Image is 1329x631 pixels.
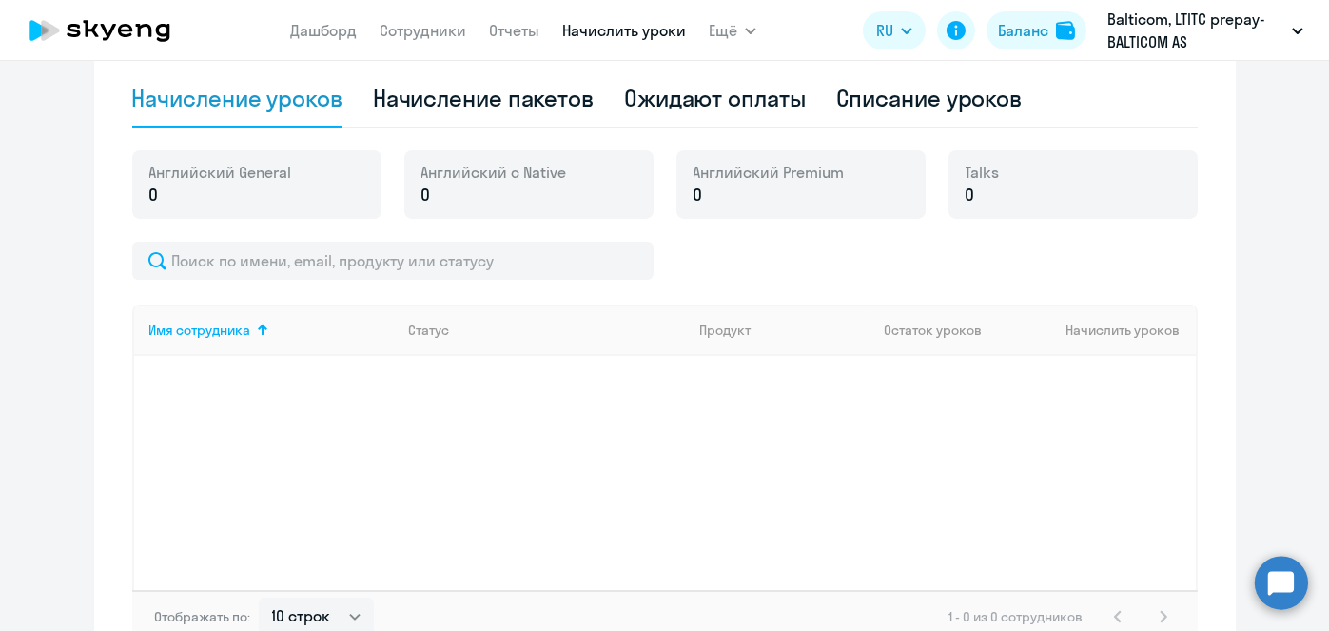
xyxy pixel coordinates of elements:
a: Дашборд [290,21,357,40]
img: balance [1056,21,1075,40]
a: Отчеты [489,21,539,40]
span: Ещё [709,19,737,42]
div: Продукт [699,322,751,339]
span: RU [876,19,893,42]
div: Ожидают оплаты [624,83,806,113]
div: Начисление пакетов [373,83,594,113]
th: Начислить уроков [1001,305,1195,356]
span: Остаток уроков [884,322,982,339]
p: Balticom, LTITC prepay-BALTICOM AS [1107,8,1284,53]
div: Статус [408,322,449,339]
span: 0 [149,183,159,207]
button: Balticom, LTITC prepay-BALTICOM AS [1098,8,1313,53]
span: 0 [694,183,703,207]
a: Начислить уроки [562,21,686,40]
div: Остаток уроков [884,322,1002,339]
div: Списание уроков [836,83,1023,113]
button: Балансbalance [987,11,1086,49]
button: Ещё [709,11,756,49]
input: Поиск по имени, email, продукту или статусу [132,242,654,280]
span: 0 [966,183,975,207]
div: Баланс [998,19,1048,42]
a: Сотрудники [380,21,466,40]
div: Продукт [699,322,869,339]
div: Имя сотрудника [149,322,251,339]
span: Английский General [149,162,292,183]
span: Английский с Native [421,162,567,183]
div: Статус [408,322,684,339]
span: 1 - 0 из 0 сотрудников [949,608,1084,625]
button: RU [863,11,926,49]
div: Начисление уроков [132,83,342,113]
span: Отображать по: [155,608,251,625]
div: Имя сотрудника [149,322,394,339]
span: Talks [966,162,1000,183]
span: Английский Premium [694,162,845,183]
span: 0 [421,183,431,207]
